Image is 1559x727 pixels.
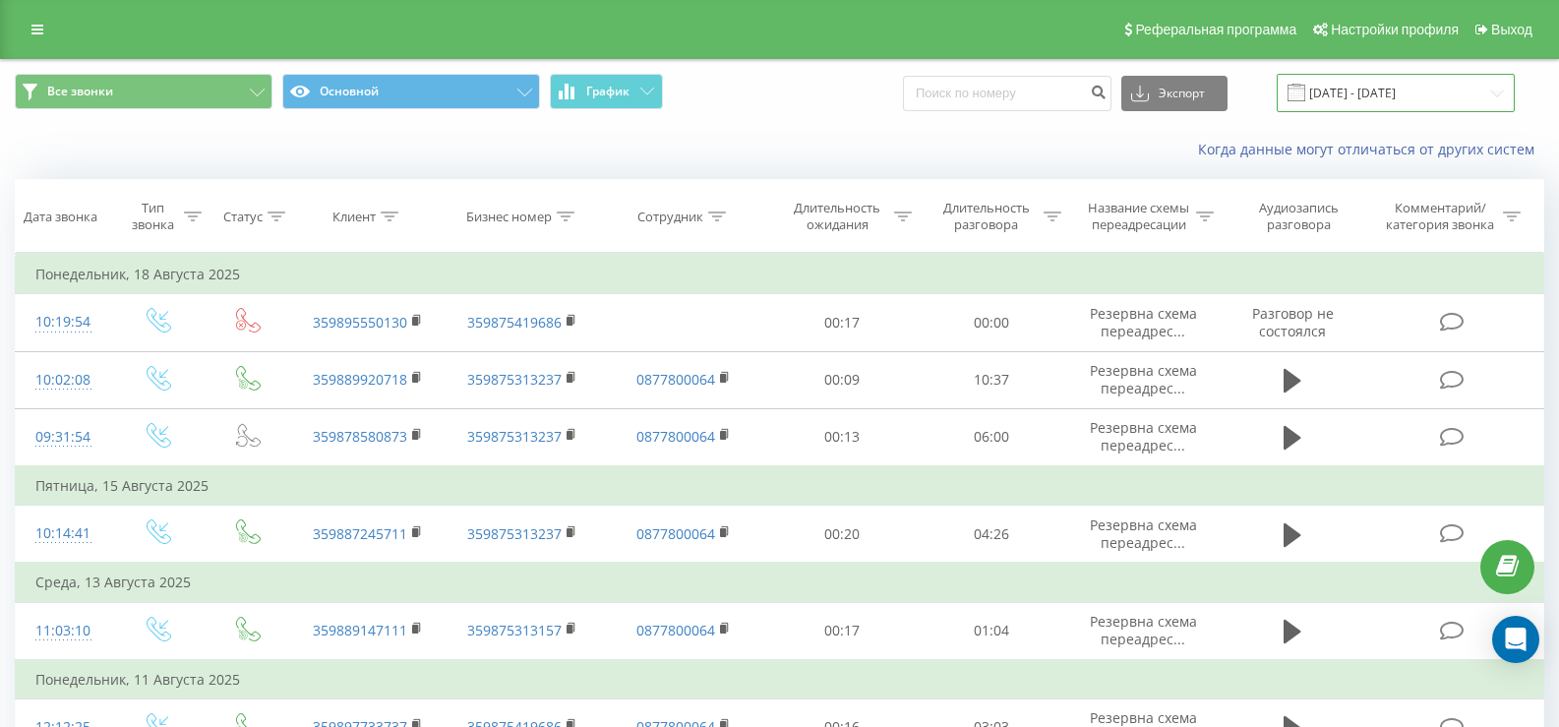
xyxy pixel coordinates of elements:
[332,209,376,225] div: Клиент
[466,209,552,225] div: Бизнес номер
[917,294,1066,351] td: 00:00
[467,621,562,639] a: 359875313157
[35,418,91,456] div: 09:31:54
[1090,418,1197,454] span: Резервна схема переадрес...
[785,200,889,233] div: Длительность ожидания
[917,408,1066,466] td: 06:00
[467,427,562,446] a: 359875313237
[1491,22,1532,37] span: Выход
[35,303,91,341] div: 10:19:54
[35,612,91,650] div: 11:03:10
[47,84,113,99] span: Все звонки
[636,370,715,389] a: 0877800064
[917,351,1066,408] td: 10:37
[767,294,917,351] td: 00:17
[767,408,917,466] td: 00:13
[128,200,178,233] div: Тип звонка
[16,255,1544,294] td: Понедельник, 18 Августа 2025
[903,76,1111,111] input: Поиск по номеру
[16,466,1544,506] td: Пятница, 15 Августа 2025
[24,209,97,225] div: Дата звонка
[313,313,407,332] a: 359895550130
[1090,304,1197,340] span: Резервна схема переадрес...
[1383,200,1498,233] div: Комментарий/категория звонка
[1086,200,1191,233] div: Название схемы переадресации
[767,602,917,660] td: 00:17
[934,200,1039,233] div: Длительность разговора
[313,621,407,639] a: 359889147111
[16,660,1544,699] td: Понедельник, 11 Августа 2025
[1090,361,1197,397] span: Резервна схема переадрес...
[35,515,91,553] div: 10:14:41
[1090,612,1197,648] span: Резервна схема переадрес...
[35,361,91,399] div: 10:02:08
[917,506,1066,564] td: 04:26
[1198,140,1544,158] a: Когда данные могут отличаться от других систем
[467,370,562,389] a: 359875313237
[1135,22,1296,37] span: Реферальная программа
[282,74,540,109] button: Основной
[313,427,407,446] a: 359878580873
[223,209,263,225] div: Статус
[313,370,407,389] a: 359889920718
[313,524,407,543] a: 359887245711
[550,74,663,109] button: График
[767,351,917,408] td: 00:09
[1238,200,1359,233] div: Аудиозапись разговора
[1121,76,1228,111] button: Экспорт
[467,524,562,543] a: 359875313237
[636,427,715,446] a: 0877800064
[1252,304,1334,340] span: Разговор не состоялся
[1090,515,1197,552] span: Резервна схема переадрес...
[636,621,715,639] a: 0877800064
[586,85,630,98] span: График
[467,313,562,332] a: 359875419686
[16,563,1544,602] td: Среда, 13 Августа 2025
[917,602,1066,660] td: 01:04
[767,506,917,564] td: 00:20
[637,209,703,225] div: Сотрудник
[1492,616,1539,663] div: Open Intercom Messenger
[15,74,272,109] button: Все звонки
[636,524,715,543] a: 0877800064
[1331,22,1459,37] span: Настройки профиля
